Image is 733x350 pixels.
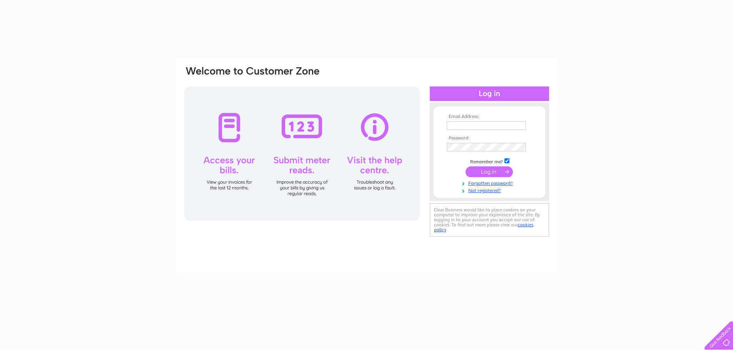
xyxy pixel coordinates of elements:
a: cookies policy [434,222,533,232]
input: Submit [466,166,513,177]
th: Email Address: [445,114,534,119]
a: Not registered? [447,186,534,194]
div: Clear Business would like to place cookies on your computer to improve your experience of the sit... [430,203,549,237]
td: Remember me? [445,157,534,165]
th: Password: [445,136,534,141]
a: Forgotten password? [447,179,534,186]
